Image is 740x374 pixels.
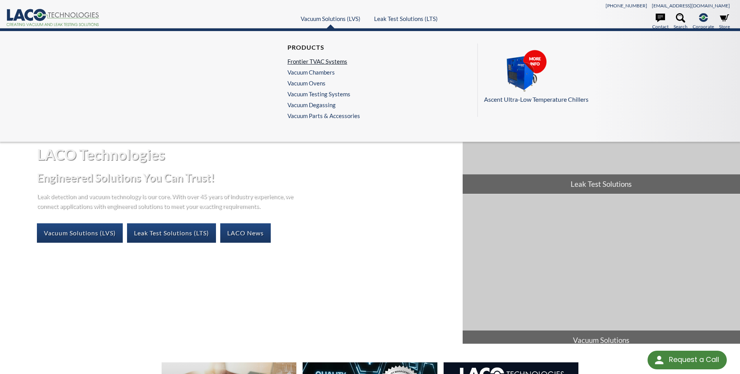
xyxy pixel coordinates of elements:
a: [EMAIL_ADDRESS][DOMAIN_NAME] [652,3,730,9]
a: Search [674,13,688,30]
a: Vacuum Solutions [463,194,740,350]
p: Leak detection and vacuum technology is our core. With over 45 years of industry experience, we c... [37,191,297,211]
span: Leak Test Solutions [463,174,740,194]
img: Ascent_Chillers_Pods__LVS_.png [484,50,562,93]
a: Vacuum Solutions (LVS) [301,15,360,22]
a: Leak Test Solutions (LTS) [127,223,216,243]
h2: Engineered Solutions You Can Trust! [37,170,456,185]
a: Leak Test Solutions (LTS) [374,15,438,22]
h1: LACO Technologies [37,145,456,164]
div: Request a Call [669,351,719,369]
a: LACO News [220,223,271,243]
a: Ascent Ultra-Low Temperature Chillers [484,50,725,104]
a: Frontier TVAC Systems [287,58,356,65]
a: Store [719,13,730,30]
div: Request a Call [648,351,727,369]
h4: Products [287,43,356,52]
a: Vacuum Degassing [287,101,356,108]
a: Vacuum Solutions (LVS) [37,223,123,243]
img: round button [653,354,665,366]
a: Vacuum Testing Systems [287,90,356,97]
span: Vacuum Solutions [463,331,740,350]
a: Vacuum Ovens [287,80,356,87]
a: Contact [652,13,669,30]
span: Corporate [693,23,714,30]
a: [PHONE_NUMBER] [606,3,647,9]
a: Vacuum Chambers [287,69,356,76]
a: Vacuum Parts & Accessories [287,112,360,119]
p: Ascent Ultra-Low Temperature Chillers [484,94,725,104]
